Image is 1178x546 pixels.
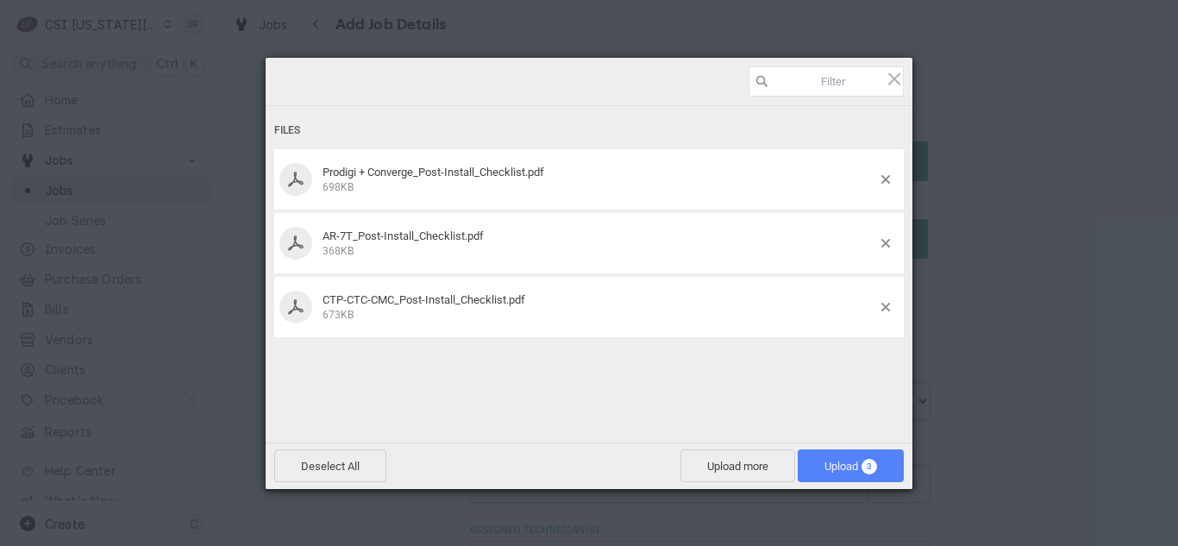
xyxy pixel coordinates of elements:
div: AR-7T_Post-Install_Checklist.pdf [317,229,881,258]
span: Deselect All [274,449,386,482]
div: Files [274,115,904,147]
span: Upload3 [798,449,904,482]
span: 698KB [323,181,354,193]
span: 3 [862,459,877,474]
span: Upload [824,460,877,473]
span: 673KB [323,309,354,321]
span: AR-7T_Post-Install_Checklist.pdf [323,229,484,242]
span: CTP-CTC-CMC_Post-Install_Checklist.pdf [323,293,525,306]
span: Prodigi + Converge_Post-Install_Checklist.pdf [323,166,544,179]
span: 368KB [323,245,354,257]
div: CTP-CTC-CMC_Post-Install_Checklist.pdf [317,293,881,322]
span: Upload more [680,449,795,482]
span: Click here or hit ESC to close picker [885,69,904,88]
input: Filter [749,66,904,97]
div: Prodigi + Converge_Post-Install_Checklist.pdf [317,166,881,194]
